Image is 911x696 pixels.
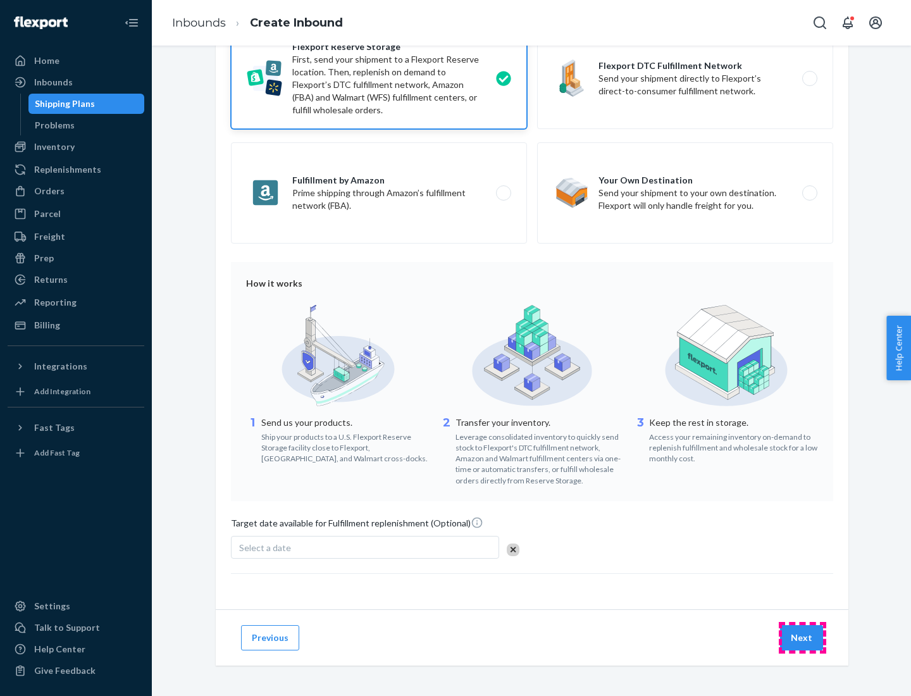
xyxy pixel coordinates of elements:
div: Shipping Plans [35,97,95,110]
div: Add Integration [34,386,90,397]
a: Prep [8,248,144,268]
button: Next [780,625,823,650]
div: Replenishments [34,163,101,176]
div: Orders [34,185,65,197]
img: Flexport logo [14,16,68,29]
a: Help Center [8,639,144,659]
button: Open Search Box [807,10,833,35]
a: Add Fast Tag [8,443,144,463]
a: Shipping Plans [28,94,145,114]
div: Prep [34,252,54,264]
a: Inventory [8,137,144,157]
div: Freight [34,230,65,243]
div: Add Fast Tag [34,447,80,458]
a: Problems [28,115,145,135]
div: Access your remaining inventory on-demand to replenish fulfillment and wholesale stock for a low ... [649,429,818,464]
button: Fast Tags [8,418,144,438]
button: Previous [241,625,299,650]
div: Reporting [34,296,77,309]
button: Close Navigation [119,10,144,35]
button: Open account menu [863,10,888,35]
a: Create Inbound [250,16,343,30]
a: Replenishments [8,159,144,180]
p: Send us your products. [261,416,430,429]
a: Inbounds [8,72,144,92]
a: Returns [8,270,144,290]
p: Transfer your inventory. [455,416,624,429]
a: Home [8,51,144,71]
a: Settings [8,596,144,616]
div: Fast Tags [34,421,75,434]
div: 1 [246,415,259,464]
a: Parcel [8,204,144,224]
div: Settings [34,600,70,612]
div: Parcel [34,208,61,220]
a: Billing [8,315,144,335]
ol: breadcrumbs [162,4,353,42]
div: Help Center [34,643,85,656]
button: Help Center [886,316,911,380]
div: 3 [634,415,647,464]
a: Inbounds [172,16,226,30]
button: Integrations [8,356,144,376]
a: Reporting [8,292,144,313]
a: Talk to Support [8,618,144,638]
span: Select a date [239,542,291,553]
div: Ship your products to a U.S. Flexport Reserve Storage facility close to Flexport, [GEOGRAPHIC_DAT... [261,429,430,464]
a: Add Integration [8,382,144,402]
a: Orders [8,181,144,201]
div: Integrations [34,360,87,373]
div: Leverage consolidated inventory to quickly send stock to Flexport's DTC fulfillment network, Amaz... [455,429,624,486]
div: Home [34,54,59,67]
div: Billing [34,319,60,332]
a: Freight [8,227,144,247]
button: Open notifications [835,10,860,35]
div: 2 [440,415,453,486]
button: Give Feedback [8,661,144,681]
span: Target date available for Fulfillment replenishment (Optional) [231,516,483,535]
p: Keep the rest in storage. [649,416,818,429]
div: Give Feedback [34,664,96,677]
div: How it works [246,277,818,290]
div: Problems [35,119,75,132]
div: Talk to Support [34,621,100,634]
div: Returns [34,273,68,286]
div: Inventory [34,140,75,153]
div: Inbounds [34,76,73,89]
